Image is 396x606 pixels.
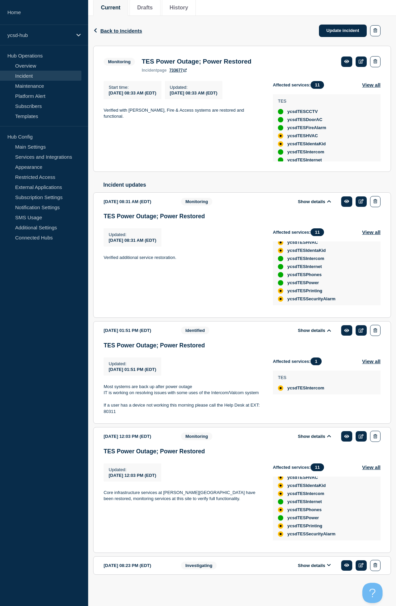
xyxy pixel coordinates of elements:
[273,463,327,471] span: Affected services:
[273,81,327,89] span: Affected services:
[137,5,153,11] button: Drafts
[287,240,318,245] span: ycsdTESHVAC
[181,432,212,440] span: Monitoring
[104,342,381,349] h3: TES Power Outage; Power Restored
[278,125,283,130] div: up
[362,463,381,471] button: View all
[287,256,324,261] span: ycsdTESIntercom
[109,238,156,243] span: [DATE] 08:31 AM (EDT)
[287,491,324,496] span: ycsdTESIntercom
[93,28,142,34] button: Back to Incidents
[296,328,333,333] button: Show details
[287,515,319,521] span: ycsdTESPower
[287,149,324,155] span: ycsdTESIntercom
[287,507,322,513] span: ycsdTESPhones
[104,402,262,415] p: If a user has a device not working this morning please call the Help Desk at EXT: 80311
[287,248,326,253] span: ycsdTESIdentaKid
[273,357,325,365] span: Affected services:
[109,232,156,237] p: Updated :
[7,32,72,38] p: ycsd-hub
[109,467,156,472] p: Updated :
[278,256,283,261] div: up
[311,228,324,236] span: 11
[287,272,322,277] span: ycsdTESPhones
[109,473,156,478] span: [DATE] 12:03 PM (EDT)
[142,68,167,73] p: page
[278,475,283,480] div: affected
[142,68,157,73] span: incident
[278,157,283,163] div: up
[278,99,335,104] p: TES
[169,68,187,73] a: 733677
[278,375,324,380] p: TES
[104,196,171,207] div: [DATE] 08:31 AM (EDT)
[181,327,209,334] span: Identified
[104,325,171,336] div: [DATE] 01:51 PM (EDT)
[296,199,333,204] button: Show details
[100,28,142,34] span: Back to Incidents
[278,531,283,537] div: affected
[296,563,333,568] button: Show details
[278,507,283,513] div: affected
[278,499,283,504] div: up
[103,182,391,188] h2: Incident updates
[278,240,283,245] div: affected
[311,357,322,365] span: 1
[278,523,283,529] div: affected
[362,583,383,603] iframe: Help Scout Beacon - Open
[311,81,324,89] span: 11
[278,264,283,269] div: up
[287,523,322,529] span: ycsdTESPrinting
[287,125,326,130] span: ycsdTESFireAlarm
[287,109,318,114] span: ycsdTESCCTV
[104,255,262,261] p: Verified additional service restoration.
[109,85,156,90] p: Start time :
[278,288,283,294] div: affected
[104,390,262,396] p: IT is working on resolving issues with some uses of the Intercom/Valcom system
[170,85,218,90] p: Updated :
[104,490,262,502] p: Core infrastructure services at [PERSON_NAME][GEOGRAPHIC_DATA] have been restored, monitoring ser...
[278,483,283,488] div: affected
[287,385,324,391] span: ycsdTESIntercom
[287,280,319,286] span: ycsdTESPower
[287,475,318,480] span: ycsdTESHVAC
[311,463,324,471] span: 11
[287,531,335,537] span: ycsdTESSecurityAlarm
[287,141,326,147] span: ycsdTESIdentaKid
[362,81,381,89] button: View all
[104,431,171,442] div: [DATE] 12:03 PM (EDT)
[287,157,322,163] span: ycsdTESInternet
[319,25,367,37] a: Update incident
[278,515,283,521] div: up
[109,361,156,366] p: Updated :
[287,133,318,139] span: ycsdTESHVAC
[287,296,335,302] span: ycsdTESSecurityAlarm
[109,90,156,96] span: [DATE] 08:33 AM (EDT)
[362,228,381,236] button: View all
[278,141,283,147] div: affected
[104,107,262,120] p: Verified with [PERSON_NAME], Fire & Access systems are restored and functional.
[278,109,283,114] div: up
[278,117,283,122] div: up
[170,90,218,96] div: [DATE] 08:33 AM (EDT)
[104,213,381,220] h3: TES Power Outage; Power Restored
[287,483,326,488] span: ycsdTESIdentaKid
[278,272,283,277] div: up
[296,433,333,439] button: Show details
[181,198,212,205] span: Monitoring
[287,288,322,294] span: ycsdTESPrinting
[170,5,188,11] button: History
[278,280,283,286] div: up
[287,117,322,122] span: ycsdTESDoorAC
[278,385,283,391] div: affected
[278,133,283,139] div: affected
[109,367,156,372] span: [DATE] 01:51 PM (EDT)
[273,228,327,236] span: Affected services:
[101,5,120,11] button: Current
[104,58,135,66] span: Monitoring
[278,296,283,302] div: affected
[278,149,283,155] div: up
[142,58,251,65] h3: TES Power Outage; Power Restored
[287,264,322,269] span: ycsdTESInternet
[104,560,171,571] div: [DATE] 08:23 PM (EDT)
